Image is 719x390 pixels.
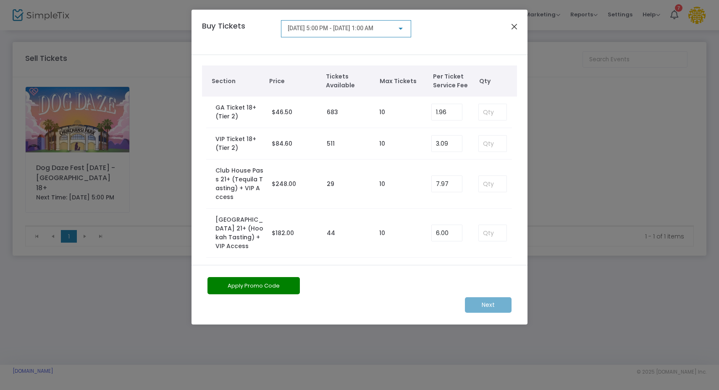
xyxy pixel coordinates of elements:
span: Price [269,77,318,86]
label: 683 [327,108,338,117]
h4: Buy Tickets [198,20,277,44]
label: 10 [379,180,385,188]
span: Qty [479,77,513,86]
button: Apply Promo Code [207,277,300,294]
span: $84.60 [272,139,292,148]
input: Qty [479,176,506,192]
span: $46.50 [272,108,292,116]
label: [GEOGRAPHIC_DATA] 21+ (Hookah Tasting) + VIP Access [215,215,263,251]
span: $248.00 [272,180,296,188]
input: Enter Service Fee [432,104,462,120]
label: 10 [379,139,385,148]
label: 10 [379,108,385,117]
label: 29 [327,180,334,188]
input: Qty [479,225,506,241]
label: 10 [379,229,385,238]
label: VIP Ticket 18+ (Tier 2) [215,135,263,152]
input: Enter Service Fee [432,136,462,152]
label: Club House Pass 21+ (Tequila Tasting) + VIP Access [215,166,263,202]
span: Section [212,77,261,86]
label: GA Ticket 18+ (Tier 2) [215,103,263,121]
input: Qty [479,104,506,120]
span: Max Tickets [380,77,425,86]
span: $182.00 [272,229,294,237]
span: [DATE] 5:00 PM - [DATE] 1:00 AM [288,25,373,31]
label: Backstage Pool Party Pass 18+ (Tier 2) + VIP Access [215,264,263,300]
span: Per Ticket Service Fee [433,72,475,90]
label: 44 [327,229,335,238]
input: Enter Service Fee [432,225,462,241]
label: 511 [327,139,335,148]
span: Tickets Available [326,72,371,90]
input: Qty [479,136,506,152]
button: Close [509,21,520,32]
input: Enter Service Fee [432,176,462,192]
